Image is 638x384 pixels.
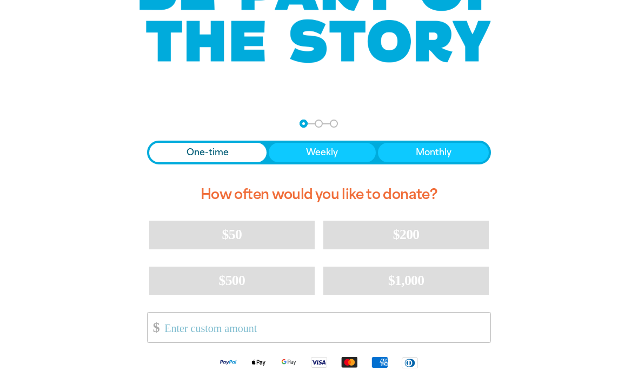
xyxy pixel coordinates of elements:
[378,143,489,162] button: Monthly
[274,356,304,368] img: Google Pay logo
[334,356,364,368] img: Mastercard logo
[147,177,491,212] h2: How often would you like to donate?
[147,141,491,164] div: Donation frequency
[306,146,338,159] span: Weekly
[364,356,395,368] img: American Express logo
[149,267,315,295] button: $500
[300,120,308,128] button: Navigate to step 1 of 3 to enter your donation amount
[149,143,267,162] button: One-time
[213,356,243,368] img: Paypal logo
[243,356,274,368] img: Apple Pay logo
[304,356,334,368] img: Visa logo
[219,273,245,288] span: $500
[388,273,424,288] span: $1,000
[269,143,376,162] button: Weekly
[330,120,338,128] button: Navigate to step 3 of 3 to enter your payment details
[323,221,489,249] button: $200
[323,267,489,295] button: $1,000
[393,227,420,242] span: $200
[416,146,451,159] span: Monthly
[157,313,490,342] input: Enter custom amount
[315,120,323,128] button: Navigate to step 2 of 3 to enter your details
[187,146,229,159] span: One-time
[147,347,491,377] div: Available payment methods
[149,221,315,249] button: $50
[395,356,425,369] img: Diners Club logo
[222,227,242,242] span: $50
[148,315,159,340] span: $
